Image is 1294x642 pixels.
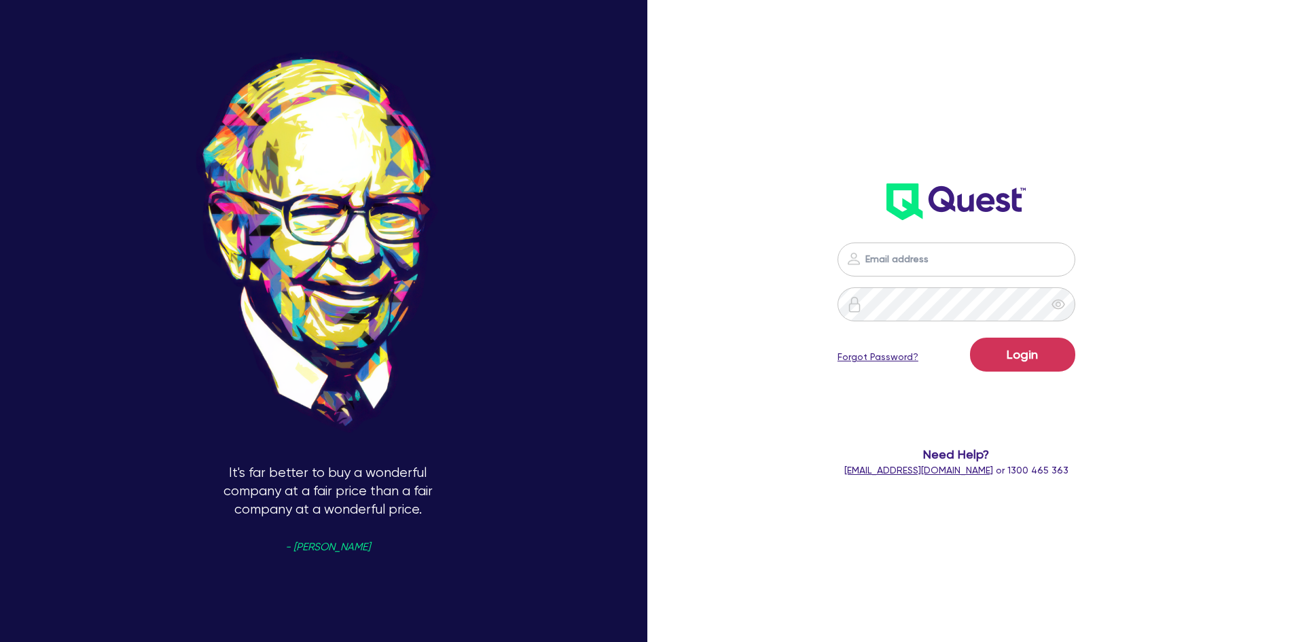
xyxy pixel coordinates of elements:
input: Email address [838,243,1075,277]
a: [EMAIL_ADDRESS][DOMAIN_NAME] [844,465,993,476]
img: icon-password [846,296,863,313]
span: eye [1052,298,1065,311]
span: - [PERSON_NAME] [285,542,370,552]
img: icon-password [846,251,862,267]
button: Login [970,338,1075,372]
span: or 1300 465 363 [844,465,1068,476]
img: wH2k97JdezQIQAAAABJRU5ErkJggg== [886,183,1026,220]
a: Forgot Password? [838,350,918,364]
span: Need Help? [783,445,1130,463]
